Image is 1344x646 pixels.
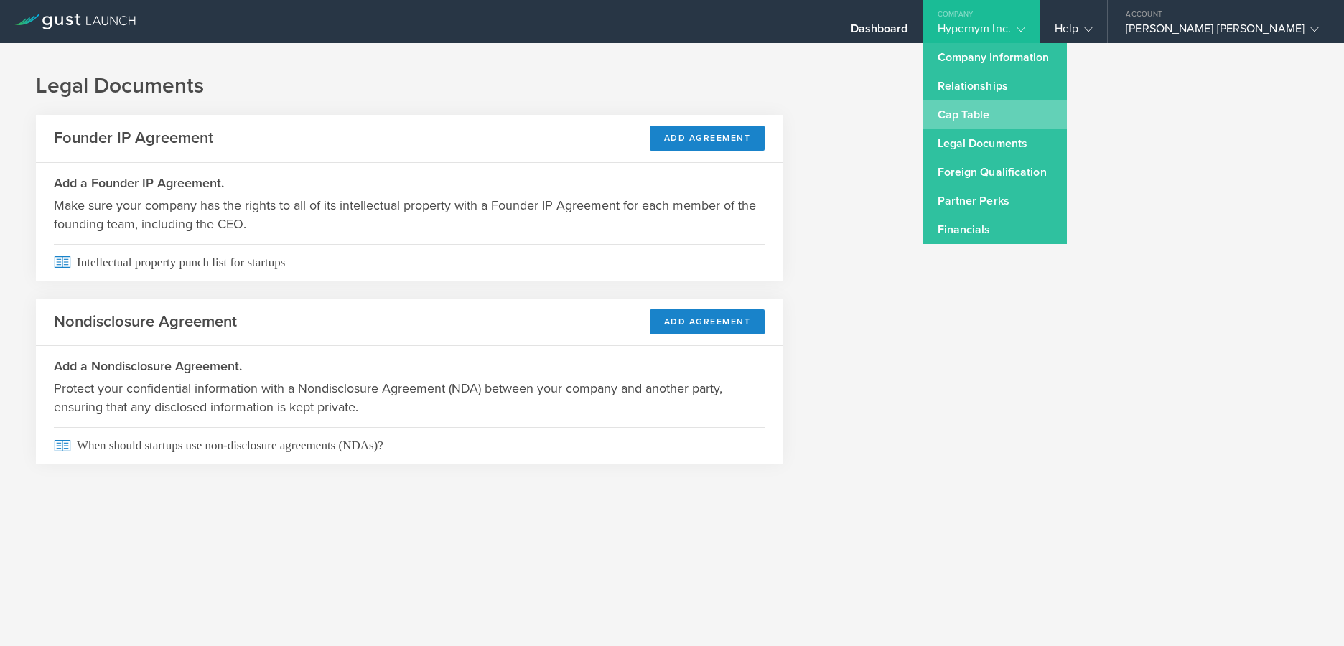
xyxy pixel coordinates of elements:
[54,128,213,149] h2: Founder IP Agreement
[36,427,783,464] a: When should startups use non-disclosure agreements (NDAs)?
[36,244,783,281] a: Intellectual property punch list for startups
[938,22,1025,43] div: Hypernym Inc.
[36,72,1308,100] h1: Legal Documents
[54,196,765,233] p: Make sure your company has the rights to all of its intellectual property with a Founder IP Agree...
[54,174,765,192] h3: Add a Founder IP Agreement.
[650,126,765,151] button: Add Agreement
[650,309,765,334] button: Add Agreement
[1126,22,1319,43] div: [PERSON_NAME] [PERSON_NAME]
[54,357,765,375] h3: Add a Nondisclosure Agreement.
[851,22,908,43] div: Dashboard
[54,244,765,281] span: Intellectual property punch list for startups
[54,312,237,332] h2: Nondisclosure Agreement
[54,379,765,416] p: Protect your confidential information with a Nondisclosure Agreement (NDA) between your company a...
[54,427,765,464] span: When should startups use non-disclosure agreements (NDAs)?
[1055,22,1093,43] div: Help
